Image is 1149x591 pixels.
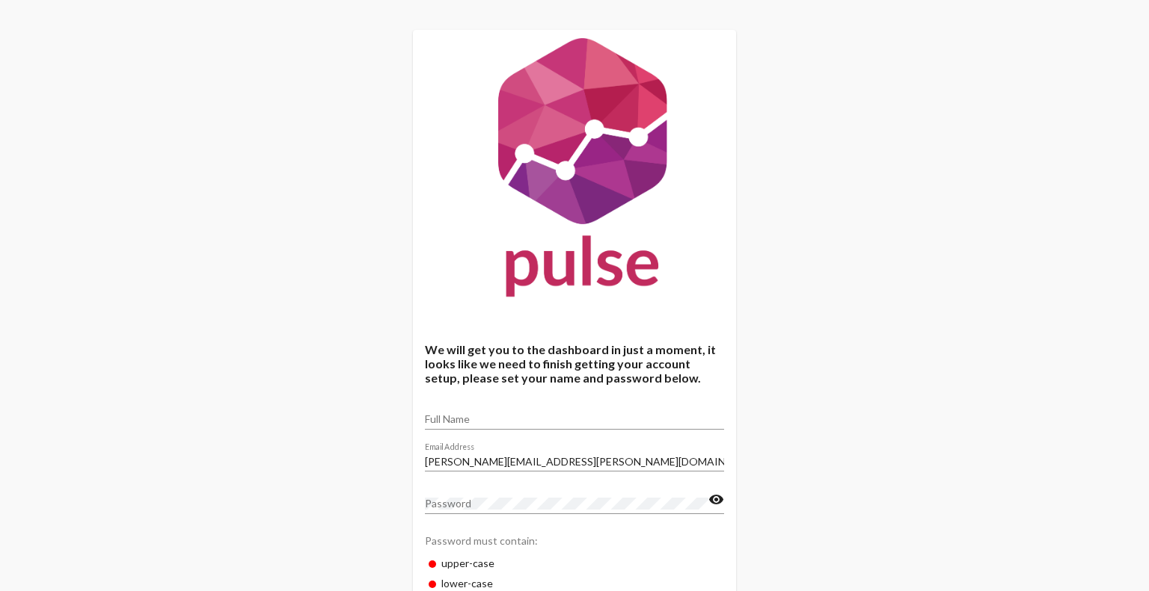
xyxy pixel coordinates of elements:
[708,491,724,509] mat-icon: visibility
[425,553,724,573] div: upper-case
[425,342,724,385] h4: We will get you to the dashboard in just a moment, it looks like we need to finish getting your a...
[413,30,736,312] img: Pulse For Good Logo
[425,527,724,553] div: Password must contain:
